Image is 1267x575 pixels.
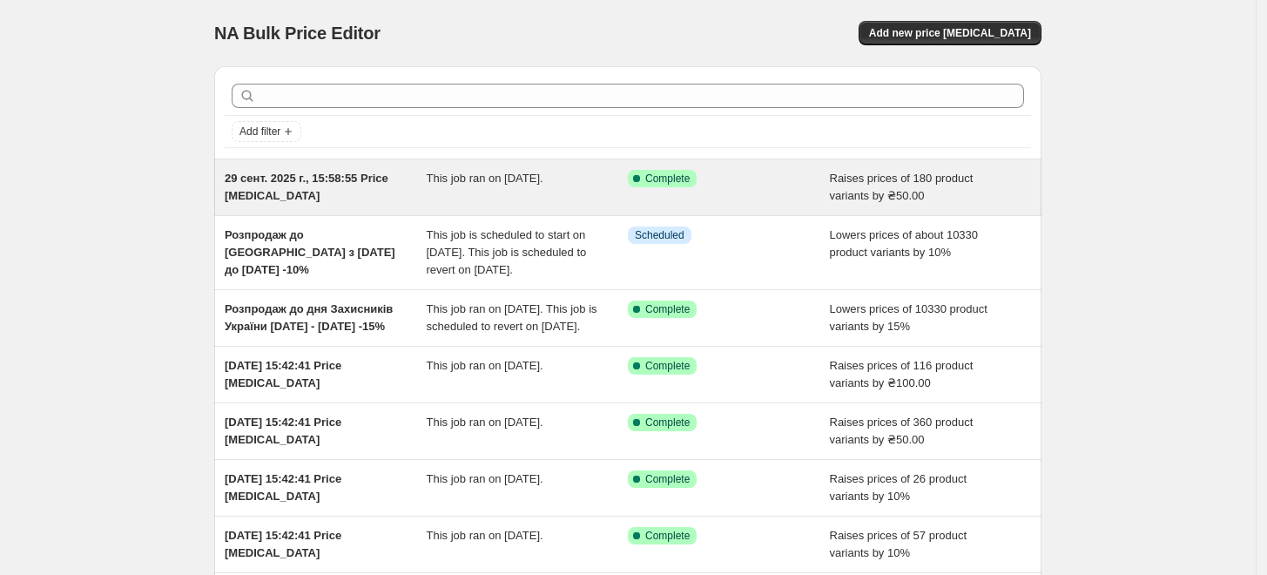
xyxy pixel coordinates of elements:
[427,359,543,372] span: This job ran on [DATE].
[830,416,974,446] span: Raises prices of 360 product variants by ₴50.00
[635,228,684,242] span: Scheduled
[427,172,543,185] span: This job ran on [DATE].
[645,472,690,486] span: Complete
[830,228,979,259] span: Lowers prices of about 10330 product variants by 10%
[225,359,341,389] span: [DATE] 15:42:41 Price [MEDICAL_DATA]
[427,416,543,429] span: This job ran on [DATE].
[427,529,543,542] span: This job ran on [DATE].
[645,302,690,316] span: Complete
[214,24,381,43] span: NA Bulk Price Editor
[859,21,1041,45] button: Add new price [MEDICAL_DATA]
[645,172,690,186] span: Complete
[225,529,341,559] span: [DATE] 15:42:41 Price [MEDICAL_DATA]
[427,228,587,276] span: This job is scheduled to start on [DATE]. This job is scheduled to revert on [DATE].
[830,529,967,559] span: Raises prices of 57 product variants by 10%
[225,416,341,446] span: [DATE] 15:42:41 Price [MEDICAL_DATA]
[427,472,543,485] span: This job ran on [DATE].
[830,302,987,333] span: Lowers prices of 10330 product variants by 15%
[225,228,395,276] span: Розпродаж до [GEOGRAPHIC_DATA] з [DATE] до [DATE] -10%
[225,172,388,202] span: 29 сент. 2025 г., 15:58:55 Price [MEDICAL_DATA]
[830,172,974,202] span: Raises prices of 180 product variants by ₴50.00
[830,472,967,503] span: Raises prices of 26 product variants by 10%
[427,302,597,333] span: This job ran on [DATE]. This job is scheduled to revert on [DATE].
[645,416,690,430] span: Complete
[232,121,301,142] button: Add filter
[225,472,341,503] span: [DATE] 15:42:41 Price [MEDICAL_DATA]
[645,529,690,543] span: Complete
[645,359,690,373] span: Complete
[225,302,393,333] span: Розпродаж до дня Захисників України [DATE] - [DATE] -15%
[869,26,1031,40] span: Add new price [MEDICAL_DATA]
[830,359,974,389] span: Raises prices of 116 product variants by ₴100.00
[239,125,280,139] span: Add filter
